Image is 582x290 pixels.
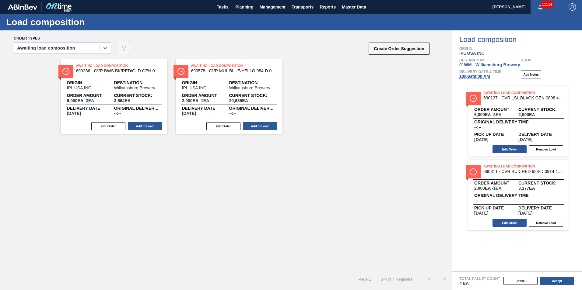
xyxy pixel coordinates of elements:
[206,122,240,130] button: Edit Order
[320,3,336,11] span: Reports
[67,111,81,116] span: 11/29/2025
[114,111,121,116] span: --:--
[67,106,114,110] span: Delivery Date
[114,86,155,90] span: Williamsburg Brewery
[493,112,502,117] span: 3,EA
[292,3,314,11] span: Transports
[114,106,161,110] span: Original delivery time
[503,277,538,285] button: Cancel
[369,43,429,55] button: Create Order Suggestion
[474,137,488,142] span: ,10/25/2025
[540,277,574,285] button: Accept
[76,63,161,69] span: Awaiting Load Composition
[342,3,366,11] span: Master Data
[259,3,286,11] span: Management
[474,199,481,203] span: --:--
[518,108,563,111] span: Current Stock:
[229,81,276,85] span: Destination
[541,1,553,8] span: 11114
[518,186,535,190] span: ,3,177,EA
[191,69,276,73] span: 690578 - CVR MUL BLUE/YELLO 984-D 0220 465 ABIDRM
[114,98,131,103] span: ,3,664,EA,
[521,71,541,78] button: Add Notes
[529,145,563,153] button: Remove Load
[14,36,40,40] span: Order types
[67,98,94,103] span: 6,000EA-3EA
[474,206,518,210] span: Pick up Date
[459,58,521,62] span: Destination
[67,94,114,97] span: Order amount
[243,122,277,130] button: Add to Load
[229,86,270,90] span: Williamsburg Brewery
[201,98,209,103] span: 1,EA
[182,111,196,116] span: 11/29/2025
[483,163,569,169] span: Awaiting Load Composition
[483,169,564,174] span: 690311 - CVR BUD RED 984-D 0914 465 ABIDRM 286 09
[470,95,477,102] img: status
[8,4,37,10] img: TNhmsLtSVTkK8tSr43FrP2fwEKptu5GPRR3wAAAABJRU5ErkJggg==
[191,63,276,69] span: Awaiting Load Composition
[569,3,576,11] img: Logout
[459,36,582,43] span: Load composition
[518,133,563,136] span: Delivery Date
[17,46,75,50] div: Awaiting load composition
[380,277,412,281] span: 1 - 4 of 4 Registers
[452,157,582,230] span: statusAwaiting Load Composition690311 - CVR BUD RED 984-D 0914 465 ABIDRM 286 09Order amount2,000...
[474,181,518,185] span: Order amount
[6,19,114,26] h1: Load composition
[529,219,563,227] button: Remove Load
[470,168,477,175] img: status
[474,125,481,129] span: --:--
[182,81,229,85] span: Origin
[493,145,527,153] button: Edit Order
[518,206,563,210] span: Delivery Date
[229,98,248,103] span: ,20,635,EA,
[474,112,502,117] span: 6,000EA-3EA
[518,137,532,142] span: ,11/01/2025,
[86,98,94,103] span: 3,EA
[518,211,532,215] span: ,10/07/2025,
[483,90,569,96] span: Awaiting Load Composition
[182,86,206,90] span: IPL USA INC
[114,81,161,85] span: Destination
[182,94,229,97] span: Order amount
[459,47,582,50] span: Origin
[483,96,564,100] span: 690137 - CVR LSL BLACK GEN 0808 465 ABIDRM 01/04/
[474,133,518,136] span: Pick up Date
[235,3,253,11] span: Planning
[518,181,563,185] span: Current Stock:
[493,219,527,227] button: Edit Order
[422,271,437,287] button: <
[474,211,488,215] span: ,09/30/2025
[521,62,522,67] span: -
[229,106,276,110] span: Original delivery time
[182,106,229,110] span: Delivery Date
[459,70,501,74] span: Delivery Date & Time
[61,59,167,134] span: statusAwaiting Load Composition690286 - CVR BWS BK/RED/GLD GEN 0214 465 ABIDRM 0OriginIPL USA INC...
[67,86,91,90] span: IPL USA INC
[176,59,282,134] span: statusAwaiting Load Composition690578 - CVR MUL BLUE/YELLO 984-D 0220 465 ABIDRMOriginIPL USA INC...
[229,111,236,116] span: --:--
[452,83,582,157] span: statusAwaiting Load Composition690137 - CVR LSL BLACK GEN 0808 465 ABIDRM 01/04/Order amount6,000...
[62,68,69,75] img: status
[67,81,114,85] span: Origin
[474,120,563,124] span: Original delivery time
[474,186,502,190] span: 2,000EA-1EA
[518,112,535,117] span: ,2,500,EA
[177,68,184,75] img: status
[459,62,520,67] span: 01WM - Williamsburg Brewery
[76,69,161,73] span: 690286 - CVR BWS BK/RED/GLD GEN 0214 465 ABIDRM 0
[493,186,502,191] span: 1,EA
[216,3,229,11] span: Tasks
[91,122,125,130] button: Edit Order
[459,51,484,56] span: IPL USA INC
[437,271,452,287] button: >
[229,94,276,97] span: Current Stock:
[114,94,161,97] span: Current Stock:
[182,98,209,103] span: 2,000EA-1EA
[358,277,371,281] span: Page : 1
[531,3,550,11] button: Notifications
[474,194,563,197] span: Original delivery time
[474,108,518,111] span: Order amount
[128,122,162,130] button: Add to Load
